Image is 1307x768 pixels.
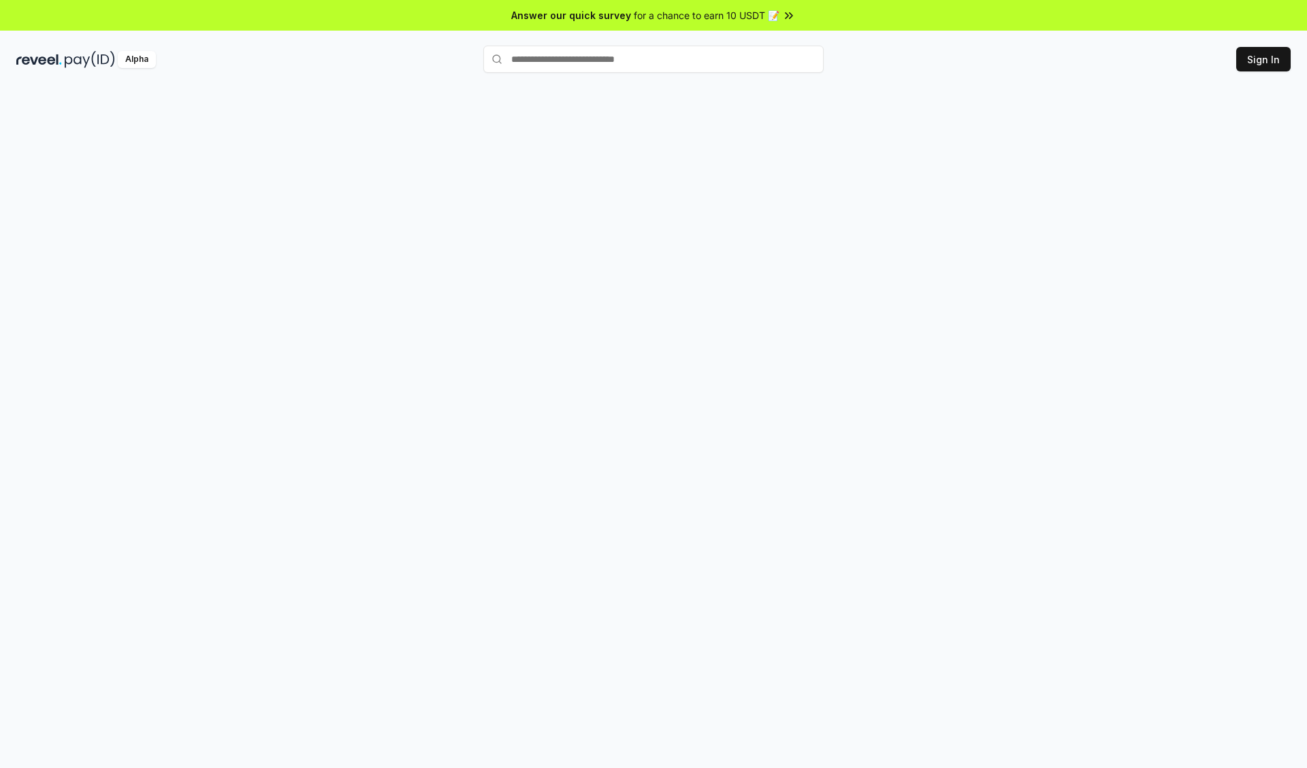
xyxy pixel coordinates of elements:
span: Answer our quick survey [511,8,631,22]
img: pay_id [65,51,115,68]
span: for a chance to earn 10 USDT 📝 [634,8,779,22]
button: Sign In [1236,47,1291,71]
img: reveel_dark [16,51,62,68]
div: Alpha [118,51,156,68]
